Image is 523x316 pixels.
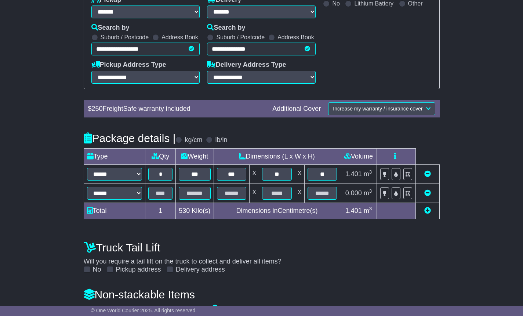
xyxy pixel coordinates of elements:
td: Dimensions (L x W x H) [214,148,340,164]
div: Additional Cover [269,105,324,113]
span: © One World Courier 2025. All rights reserved. [91,308,197,313]
td: x [295,184,304,203]
span: m [364,170,372,178]
span: m [364,207,372,214]
button: Increase my warranty / insurance cover [328,102,435,115]
div: Will you require a tail lift on the truck to collect and deliver all items? [80,238,443,274]
label: Search by [207,24,245,32]
label: Search by [91,24,130,32]
label: Pickup address [116,266,161,274]
td: x [250,164,259,184]
label: kg/cm [185,136,202,144]
a: Remove this item [424,170,431,178]
label: Delivery Address Type [207,61,286,69]
span: 1.401 [345,170,362,178]
h4: Package details | [84,132,176,144]
sup: 3 [369,169,372,175]
span: 530 [179,207,190,214]
span: Are the pallets stackable or non-stackable? [84,305,210,312]
td: x [295,164,304,184]
span: 1.401 [345,207,362,214]
label: Delivery address [176,266,225,274]
span: m [364,189,372,197]
label: Suburb / Postcode [101,34,149,41]
h4: Truck Tail Lift [84,241,440,254]
label: Address Book [161,34,198,41]
a: Remove this item [424,189,431,197]
td: x [250,184,259,203]
label: No [93,266,101,274]
td: 1 [145,203,176,219]
td: Total [84,203,145,219]
label: Pickup Address Type [91,61,166,69]
label: Address Book [277,34,314,41]
sup: 3 [369,206,372,211]
td: Type [84,148,145,164]
div: $ FreightSafe warranty included [84,105,269,113]
td: Dimensions in Centimetre(s) [214,203,340,219]
label: Suburb / Postcode [216,34,265,41]
td: Kilo(s) [176,203,214,219]
span: 0.000 [345,189,362,197]
label: lb/in [215,136,227,144]
a: Add new item [424,207,431,214]
span: 250 [92,105,103,112]
td: Qty [145,148,176,164]
sup: 3 [369,188,372,194]
span: Increase my warranty / insurance cover [333,106,422,112]
td: Weight [176,148,214,164]
td: Volume [340,148,377,164]
h4: Non-stackable Items [84,288,440,301]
